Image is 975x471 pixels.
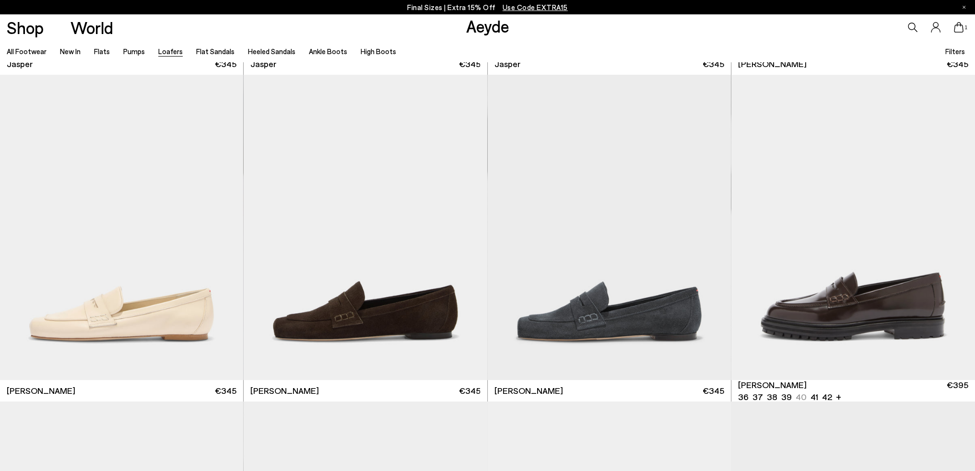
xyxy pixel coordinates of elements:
li: 37 [752,391,763,403]
span: [PERSON_NAME] [738,379,807,391]
a: Ankle Boots [309,47,347,56]
a: 6 / 6 1 / 6 2 / 6 3 / 6 4 / 6 5 / 6 6 / 6 1 / 6 Next slide Previous slide [731,75,975,380]
a: Jasper €345 [244,53,487,75]
img: Lana Suede Loafers [244,75,487,380]
li: 39 [781,391,792,403]
p: Final Sizes | Extra 15% Off [407,1,568,13]
a: Pumps [123,47,145,56]
span: Filters [945,47,965,56]
li: + [836,390,841,403]
a: [PERSON_NAME] €345 [488,380,731,402]
a: Shop [7,19,44,36]
span: €345 [703,385,724,397]
span: 1 [963,25,968,30]
ul: variant [738,391,829,403]
a: Heeled Sandals [248,47,295,56]
li: 42 [822,391,832,403]
li: 41 [811,391,818,403]
a: World [70,19,113,36]
a: Loafers [158,47,183,56]
span: €345 [458,58,480,70]
span: [PERSON_NAME] [250,385,319,397]
a: [PERSON_NAME] €345 [731,53,975,75]
a: Flats [94,47,110,56]
span: €395 [947,379,968,403]
div: 1 / 6 [731,75,975,380]
a: High Boots [361,47,396,56]
a: [PERSON_NAME] 36 37 38 39 40 41 42 + €395 [731,380,975,402]
span: €345 [215,58,236,70]
a: [PERSON_NAME] €345 [244,380,487,402]
span: €345 [215,385,236,397]
span: Jasper [250,58,276,70]
li: 38 [767,391,777,403]
a: Jasper €345 [488,53,731,75]
span: [PERSON_NAME] [7,385,75,397]
a: All Footwear [7,47,47,56]
span: [PERSON_NAME] [738,58,807,70]
a: Aeyde [466,16,509,36]
span: €345 [458,385,480,397]
a: Flat Sandals [196,47,235,56]
span: [PERSON_NAME] [494,385,563,397]
span: Jasper [494,58,520,70]
span: €345 [703,58,724,70]
img: Lana Suede Loafers [488,75,731,380]
a: New In [60,47,81,56]
a: 1 [954,22,963,33]
img: Leon Loafers [731,75,975,380]
span: Jasper [7,58,33,70]
li: 36 [738,391,749,403]
span: €345 [947,58,968,70]
span: Navigate to /collections/ss25-final-sizes [503,3,568,11]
